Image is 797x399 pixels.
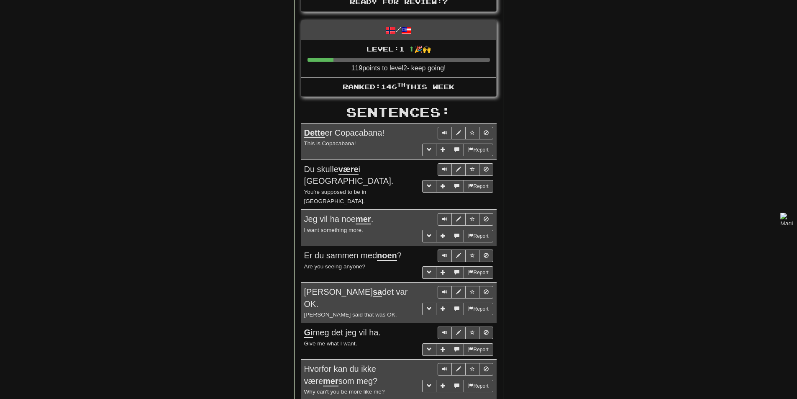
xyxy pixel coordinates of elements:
[436,180,450,193] button: Add sentence to collection
[451,163,466,176] button: Edit sentence
[422,303,436,315] button: Toggle grammar
[438,363,452,376] button: Play sentence audio
[304,364,378,386] span: Hvorfor kan du ikke være som meg?
[436,343,450,356] button: Add sentence to collection
[479,327,493,339] button: Toggle ignore
[422,180,493,193] div: More sentence controls
[304,287,408,309] span: [PERSON_NAME] det var OK.
[438,327,452,339] button: Play sentence audio
[422,144,436,156] button: Toggle grammar
[304,311,397,318] small: [PERSON_NAME] said that was OK.
[304,389,385,395] small: Why can't you be more like me?
[479,213,493,226] button: Toggle ignore
[304,128,384,138] span: er Copacabana!
[438,127,452,139] button: Play sentence audio
[301,21,496,40] div: /
[438,250,452,262] button: Play sentence audio
[451,363,466,376] button: Edit sentence
[304,340,357,347] small: Give me what I want.
[343,82,454,90] span: Ranked: 146 this week
[465,363,479,376] button: Toggle favorite
[438,286,452,299] button: Play sentence audio
[479,250,493,262] button: Toggle ignore
[422,230,436,242] button: Toggle grammar
[304,214,374,224] span: Jeg vil ha noe .
[438,213,493,226] div: Sentence controls
[422,380,436,392] button: Toggle grammar
[405,45,431,53] span: ⬆🎉🙌
[436,303,450,315] button: Add sentence to collection
[479,127,493,139] button: Toggle ignore
[422,266,493,279] div: More sentence controls
[304,263,366,270] small: Are you seeing anyone?
[464,230,493,242] button: Report
[465,163,479,176] button: Toggle favorite
[304,251,402,261] span: Er du sammen med ?
[422,266,436,279] button: Toggle grammar
[438,127,493,139] div: Sentence controls
[422,343,493,356] div: More sentence controls
[356,214,371,224] u: mer
[438,327,493,339] div: Sentence controls
[397,82,405,88] sup: th
[464,303,493,315] button: Report
[479,363,493,376] button: Toggle ignore
[304,328,381,338] span: meg det jeg vil ha.
[304,328,313,338] u: Gi
[438,286,493,299] div: Sentence controls
[436,144,450,156] button: Add sentence to collection
[422,230,493,242] div: More sentence controls
[438,163,493,176] div: Sentence controls
[465,286,479,299] button: Toggle favorite
[373,287,382,297] u: sa
[438,363,493,376] div: Sentence controls
[436,380,450,392] button: Add sentence to collection
[422,144,493,156] div: More sentence controls
[422,380,493,392] div: More sentence controls
[301,105,497,119] h2: Sentences:
[479,163,493,176] button: Toggle ignore
[451,213,466,226] button: Edit sentence
[436,266,450,279] button: Add sentence to collection
[464,343,493,356] button: Report
[464,266,493,279] button: Report
[436,230,450,242] button: Add sentence to collection
[304,189,366,205] small: You're supposed to be in [GEOGRAPHIC_DATA].
[465,127,479,139] button: Toggle favorite
[338,165,359,175] u: være
[323,376,338,386] u: mer
[422,343,436,356] button: Toggle grammar
[464,144,493,156] button: Report
[465,213,479,226] button: Toggle favorite
[479,286,493,299] button: Toggle ignore
[438,250,493,262] div: Sentence controls
[451,286,466,299] button: Edit sentence
[451,327,466,339] button: Edit sentence
[464,380,493,392] button: Report
[377,251,397,261] u: noen
[304,140,356,147] small: This is Copacabana!
[304,227,363,233] small: I want something more.
[465,327,479,339] button: Toggle favorite
[422,180,436,193] button: Toggle grammar
[464,180,493,193] button: Report
[451,127,466,139] button: Edit sentence
[301,40,496,78] li: 119 points to level 2 - keep going!
[304,165,394,186] span: Du skulle i [GEOGRAPHIC_DATA].
[304,128,325,138] u: Dette
[422,303,493,315] div: More sentence controls
[438,213,452,226] button: Play sentence audio
[451,250,466,262] button: Edit sentence
[366,45,431,53] span: Level: 1
[438,163,452,176] button: Play sentence audio
[465,250,479,262] button: Toggle favorite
